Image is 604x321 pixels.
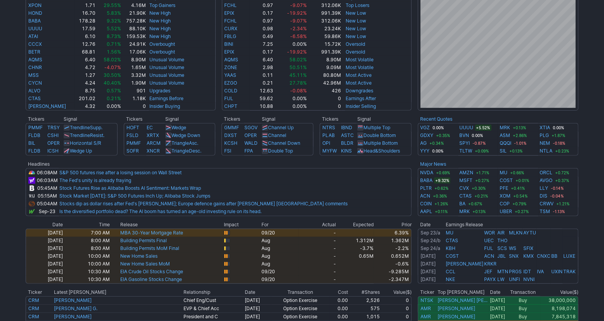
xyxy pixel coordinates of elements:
[287,10,307,16] span: -19.92%
[446,269,455,274] a: CCL
[540,139,550,147] a: NEM
[250,71,273,79] td: 0.11
[250,56,273,64] td: 6.40
[107,49,121,55] span: 1.56%
[28,297,39,303] a: CRM
[28,95,41,101] a: CTAS
[484,269,492,274] a: JEF
[540,208,550,215] a: TSM
[54,305,97,311] a: [PERSON_NAME] G.
[59,170,182,175] a: S&P 500 futures rise after a losing session on Wall Street
[460,132,469,139] a: BVN
[290,33,307,39] span: -6.58%
[225,41,234,47] a: BINI
[346,49,365,55] a: Oversold
[59,193,210,199] a: Stock Market [DATE]: S&P 500 Futures Inch Up; Alibaba Stock Jumps
[509,269,522,274] a: PRGS
[28,148,40,154] a: FLDB
[120,276,182,282] a: EIA Gasoline Stocks Change
[250,33,273,40] td: 0.49
[290,88,307,94] span: -0.08%
[70,148,92,154] a: Wedge Up
[121,9,146,17] td: 21.90K
[500,139,511,147] a: QQQI
[500,147,507,155] a: SIL
[171,140,198,146] a: TriangleAsc.
[460,208,470,215] a: MRK
[149,64,184,70] a: Unusual Volume
[225,33,237,39] a: FBLG
[120,238,167,243] a: Building Permits Final
[497,230,505,236] a: AIR
[75,17,96,25] td: 178.28
[484,253,494,259] a: ACN
[225,2,237,8] a: FCHL
[149,88,170,94] a: Upgrades
[363,148,400,154] a: Head&Shoulders
[59,208,261,214] a: Is the diversified portfolio dead? The AI boom has turned an age-old investing rule on its head.
[509,230,523,236] a: MLKN
[346,10,366,16] a: New Low
[484,238,494,243] a: UEC
[28,103,66,109] a: [PERSON_NAME]
[497,276,504,282] a: LW
[540,192,548,200] a: DIS
[421,261,436,267] a: [DATE]
[500,192,511,200] a: XOM
[149,80,184,86] a: Unusual Volume
[420,192,430,200] a: ACN
[484,261,497,267] a: KRKR
[107,33,121,39] span: 8.73%
[149,18,171,24] a: New High
[224,125,239,130] a: GMMF
[107,10,121,16] span: 5.83%
[171,125,186,130] a: Wedge
[107,88,121,94] span: 0.57%
[307,33,341,40] td: 59.86K
[346,64,374,70] a: Most Volatile
[224,140,237,146] a: KCSH
[59,201,348,206] a: Stocks dip as dollar rises after Fed's [PERSON_NAME]; Europe defence gains after [PERSON_NAME] [G...
[250,48,273,56] td: 0.17
[438,314,475,320] a: [PERSON_NAME]
[420,116,452,122] a: Recent Quotes
[225,64,237,70] a: ZONE
[250,64,273,71] td: 2.98
[250,9,273,17] td: 0.17
[250,25,273,33] td: 0.98
[75,48,96,56] td: 68.81
[420,184,432,192] a: PLTR
[104,64,121,70] span: -4.07%
[346,57,374,62] a: Most Volatile
[287,49,307,55] span: -19.92%
[420,169,433,177] a: NVDA
[460,177,473,184] a: MSFT
[75,64,96,71] td: 4.72
[47,132,59,138] a: CSHI
[307,79,341,87] td: 42.96M
[289,57,307,62] span: 58.02%
[225,49,235,55] a: EPIX
[523,245,533,251] a: SFIX
[75,56,96,64] td: 6.40
[149,95,183,101] a: Earnings Before
[484,276,496,282] a: PAYX
[500,200,510,208] a: COP
[289,80,307,86] span: 27.78%
[149,49,175,55] a: Overbought
[121,87,146,95] td: 901
[421,269,436,274] a: [DATE]
[290,26,307,31] span: -2.34%
[28,2,42,8] a: XPON
[28,49,40,55] a: BETR
[225,72,237,78] a: YAAS
[28,140,35,146] a: BIL
[28,314,39,319] a: CRM
[147,148,160,154] a: XNCR
[540,147,553,155] a: NTLA
[225,80,237,86] a: EZGO
[70,132,90,138] span: Trendline
[540,177,553,184] a: AVGO
[446,230,453,236] a: MU
[224,148,231,154] a: FSI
